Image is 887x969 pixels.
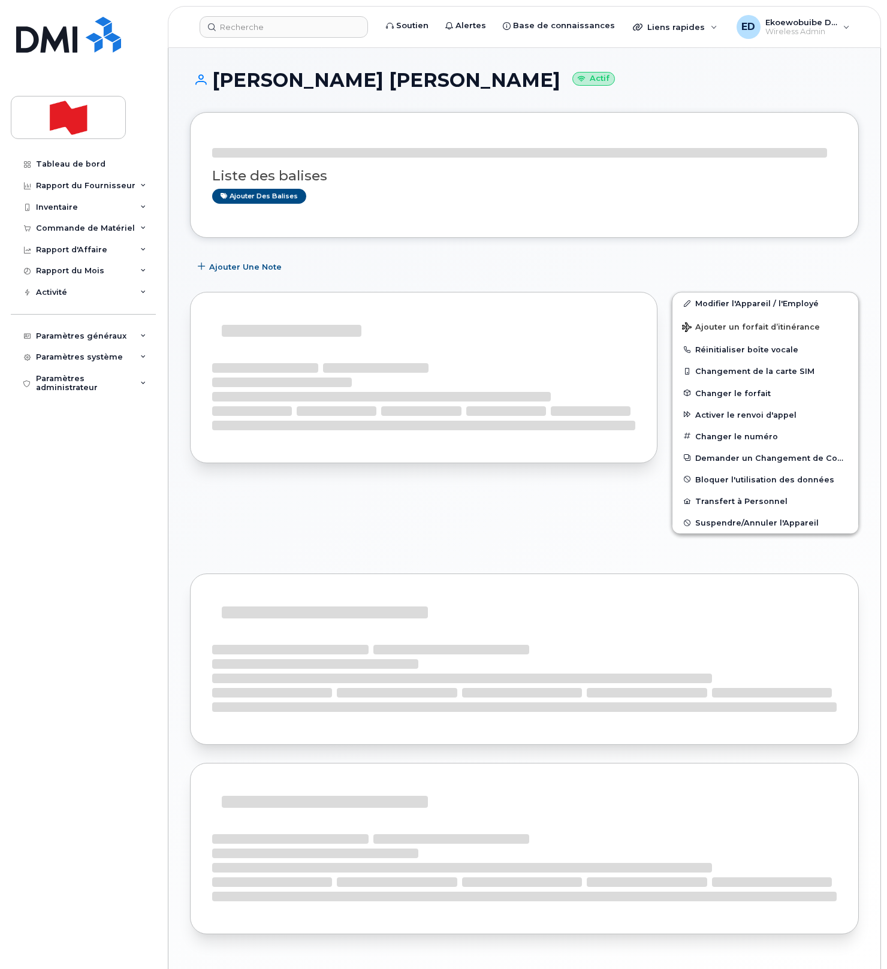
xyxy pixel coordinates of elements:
[672,404,858,425] button: Activer le renvoi d'appel
[672,490,858,512] button: Transfert à Personnel
[212,168,837,183] h3: Liste des balises
[695,518,819,527] span: Suspendre/Annuler l'Appareil
[212,189,306,204] a: Ajouter des balises
[190,256,292,277] button: Ajouter une Note
[209,261,282,273] span: Ajouter une Note
[672,339,858,360] button: Réinitialiser boîte vocale
[672,425,858,447] button: Changer le numéro
[695,388,771,397] span: Changer le forfait
[672,382,858,404] button: Changer le forfait
[672,447,858,469] button: Demander un Changement de Compte
[672,469,858,490] button: Bloquer l'utilisation des données
[672,360,858,382] button: Changement de la carte SIM
[682,322,820,334] span: Ajouter un forfait d’itinérance
[190,70,859,90] h1: [PERSON_NAME] [PERSON_NAME]
[695,410,797,419] span: Activer le renvoi d'appel
[672,292,858,314] a: Modifier l'Appareil / l'Employé
[572,72,615,86] small: Actif
[672,512,858,533] button: Suspendre/Annuler l'Appareil
[672,314,858,339] button: Ajouter un forfait d’itinérance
